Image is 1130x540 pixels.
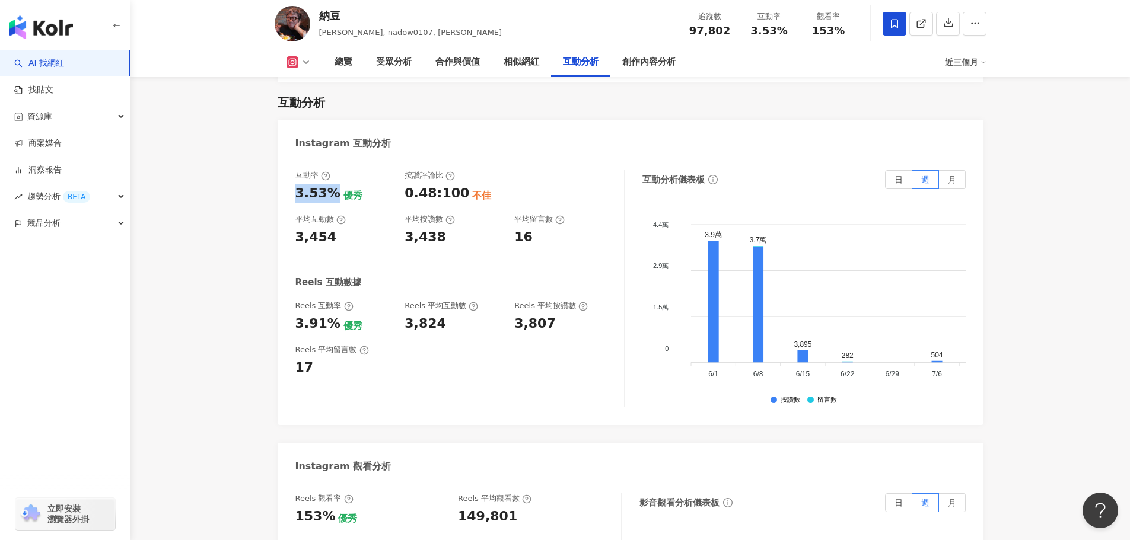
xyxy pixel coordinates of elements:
div: 149,801 [458,507,517,526]
div: Reels 平均互動數 [405,301,478,311]
tspan: 4.4萬 [653,221,669,228]
div: 近三個月 [945,53,986,72]
div: 互動率 [747,11,792,23]
a: searchAI 找網紅 [14,57,64,69]
div: 受眾分析 [376,55,412,69]
div: 平均留言數 [514,214,565,225]
div: 16 [514,228,533,247]
span: info-circle [721,496,734,509]
a: chrome extension立即安裝 瀏覽器外掛 [15,498,115,530]
tspan: 6/22 [841,370,855,379]
div: Instagram 觀看分析 [295,460,391,473]
div: 優秀 [343,319,362,333]
img: logo [9,15,73,39]
div: 互動分析儀表板 [642,174,705,186]
div: 互動率 [295,170,330,181]
div: 3.53% [295,184,340,203]
tspan: 1.5萬 [653,304,669,311]
div: 互動分析 [563,55,599,69]
div: 3,438 [405,228,446,247]
div: 0.48:100 [405,184,469,203]
div: Reels 互動數據 [295,276,361,289]
div: 3,454 [295,228,337,247]
tspan: 6/15 [795,370,810,379]
span: rise [14,193,23,201]
div: Reels 平均觀看數 [458,493,531,504]
iframe: Help Scout Beacon - Open [1083,493,1118,528]
img: KOL Avatar [275,6,310,41]
span: 立即安裝 瀏覽器外掛 [47,503,89,525]
span: 月 [948,498,956,507]
div: 平均互動數 [295,214,346,225]
div: Reels 平均留言數 [295,344,369,355]
span: [PERSON_NAME], nadow0107, [PERSON_NAME] [319,28,502,37]
div: 觀看率 [806,11,851,23]
div: 追蹤數 [687,11,733,23]
div: 按讚評論比 [405,170,455,181]
tspan: 7/6 [932,370,942,379]
div: 不佳 [472,189,491,202]
div: 平均按讚數 [405,214,455,225]
span: 資源庫 [27,103,52,130]
tspan: 6/29 [885,370,899,379]
a: 商案媒合 [14,138,62,149]
div: 相似網紅 [504,55,539,69]
img: chrome extension [19,504,42,523]
div: BETA [63,191,90,203]
span: 97,802 [689,24,730,37]
div: 3,824 [405,315,446,333]
div: 留言數 [817,397,837,404]
span: 趨勢分析 [27,183,90,210]
span: 週 [921,498,930,507]
div: 3,807 [514,315,556,333]
span: 153% [812,25,845,37]
div: 影音觀看分析儀表板 [639,497,720,509]
div: 3.91% [295,315,340,333]
div: 總覽 [335,55,352,69]
tspan: 2.9萬 [653,263,669,270]
div: 互動分析 [278,94,325,111]
div: Reels 觀看率 [295,493,354,504]
tspan: 6/1 [708,370,718,379]
div: 創作內容分析 [622,55,676,69]
span: 3.53% [750,25,787,37]
span: 週 [921,175,930,184]
a: 洞察報告 [14,164,62,176]
tspan: 0 [665,345,669,352]
div: 153% [295,507,336,526]
tspan: 6/8 [753,370,763,379]
div: Reels 互動率 [295,301,354,311]
a: 找貼文 [14,84,53,96]
div: 17 [295,359,314,377]
div: 合作與價值 [435,55,480,69]
div: 按讚數 [781,397,800,404]
span: 日 [895,175,903,184]
span: 日 [895,498,903,507]
div: Reels 平均按讚數 [514,301,588,311]
span: info-circle [706,173,720,186]
div: 納豆 [319,8,502,23]
div: Instagram 互動分析 [295,137,391,150]
span: 競品分析 [27,210,61,237]
div: 優秀 [343,189,362,202]
div: 優秀 [338,512,357,525]
span: 月 [948,175,956,184]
